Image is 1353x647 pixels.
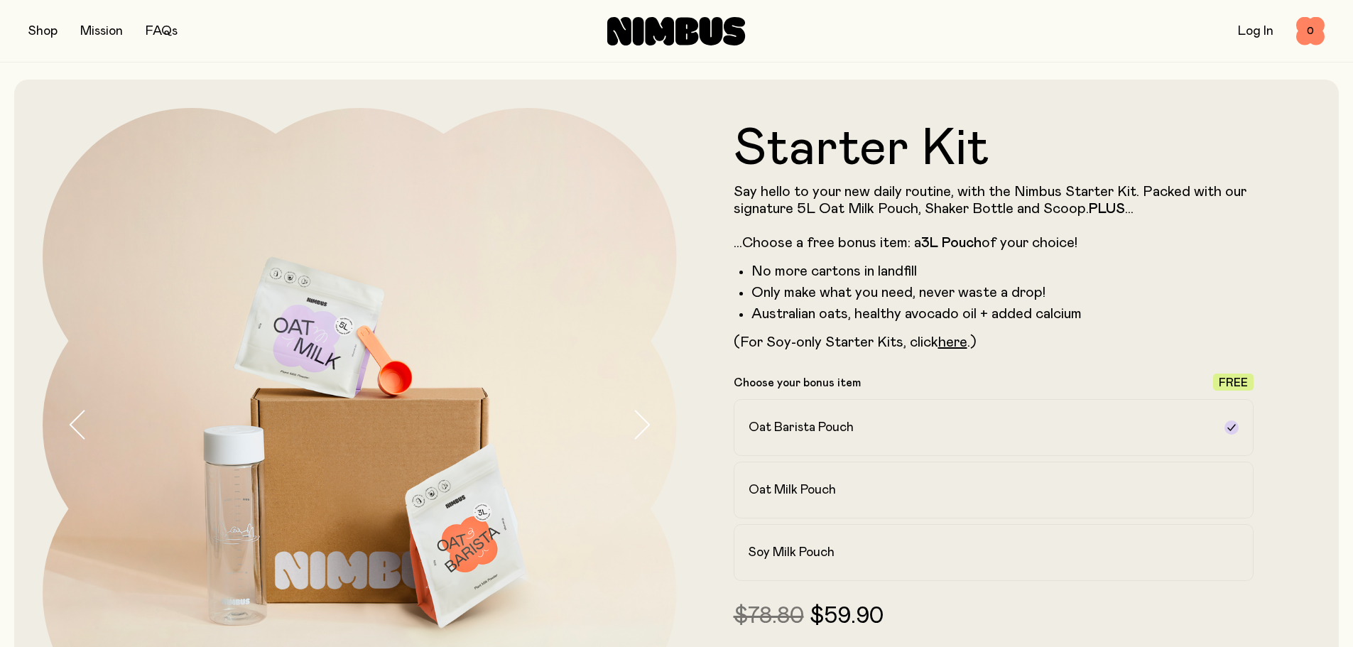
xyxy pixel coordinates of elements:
a: here [938,335,967,349]
h1: Starter Kit [734,124,1254,175]
h2: Oat Barista Pouch [749,419,854,436]
p: (For Soy-only Starter Kits, click .) [734,334,1254,351]
strong: PLUS [1089,202,1125,216]
p: Say hello to your new daily routine, with the Nimbus Starter Kit. Packed with our signature 5L Oa... [734,183,1254,251]
li: Only make what you need, never waste a drop! [751,284,1254,301]
li: No more cartons in landfill [751,263,1254,280]
h2: Soy Milk Pouch [749,544,835,561]
a: FAQs [146,25,178,38]
li: Australian oats, healthy avocado oil + added calcium [751,305,1254,322]
a: Log In [1238,25,1273,38]
span: Free [1219,377,1248,388]
strong: 3L [921,236,938,250]
span: $59.90 [810,605,884,628]
button: 0 [1296,17,1325,45]
strong: Pouch [942,236,982,250]
h2: Oat Milk Pouch [749,482,836,499]
a: Mission [80,25,123,38]
p: Choose your bonus item [734,376,861,390]
span: $78.80 [734,605,804,628]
